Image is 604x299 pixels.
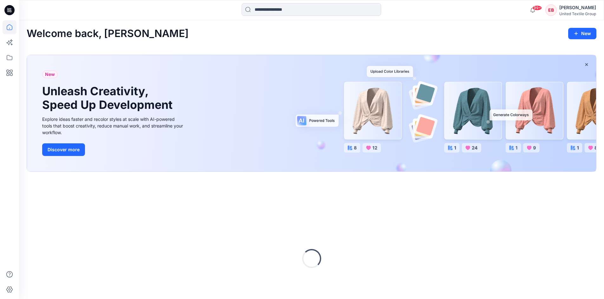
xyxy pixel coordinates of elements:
[45,71,55,78] span: New
[568,28,596,39] button: New
[42,143,85,156] button: Discover more
[42,84,175,112] h1: Unleash Creativity, Speed Up Development
[532,5,542,10] span: 99+
[27,28,189,40] h2: Welcome back, [PERSON_NAME]
[559,4,596,11] div: [PERSON_NAME]
[545,4,557,16] div: EB
[42,143,185,156] a: Discover more
[559,11,596,16] div: United Textile Group
[42,116,185,136] div: Explore ideas faster and recolor styles at scale with AI-powered tools that boost creativity, red...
